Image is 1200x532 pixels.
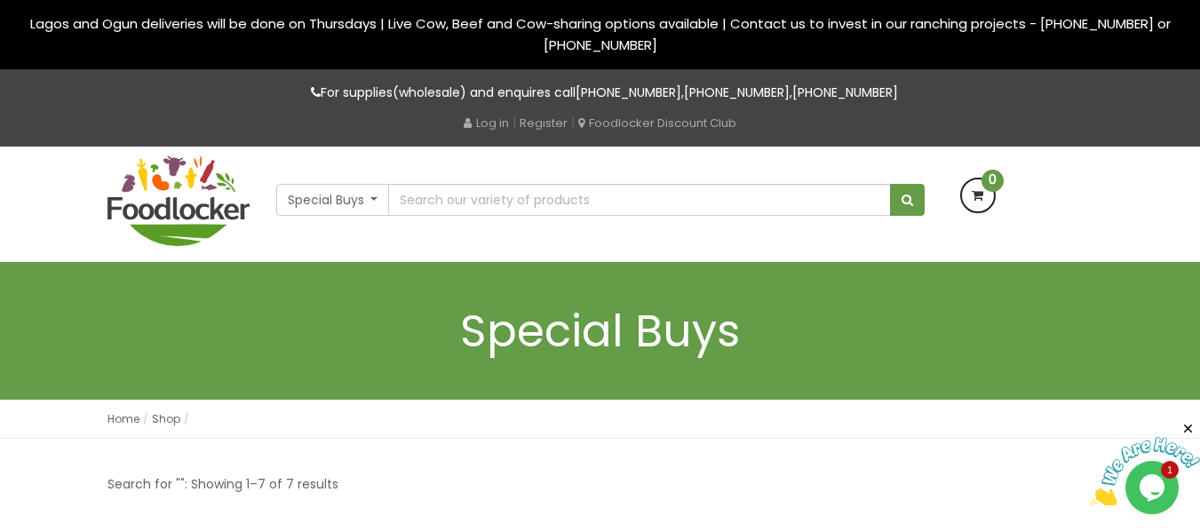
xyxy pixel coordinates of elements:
a: Log in [464,115,509,131]
button: Special Buys [276,184,390,216]
span: Lagos and Ogun deliveries will be done on Thursdays | Live Cow, Beef and Cow-sharing options avai... [30,14,1171,54]
span: | [513,114,516,131]
h1: Special Buys [107,306,1093,355]
a: Shop [152,411,180,426]
img: FoodLocker [107,155,250,246]
a: Home [107,411,139,426]
p: For supplies(wholesale) and enquires call , , [107,83,1093,103]
span: | [571,114,575,131]
a: Register [520,115,568,131]
p: Search for "": Showing 1–7 of 7 results [107,474,338,495]
input: Search our variety of products [388,184,890,216]
a: [PHONE_NUMBER] [684,83,790,101]
iframe: chat widget [1090,421,1200,505]
a: Foodlocker Discount Club [578,115,736,131]
span: 0 [981,170,1004,192]
a: [PHONE_NUMBER] [792,83,898,101]
a: [PHONE_NUMBER] [576,83,681,101]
